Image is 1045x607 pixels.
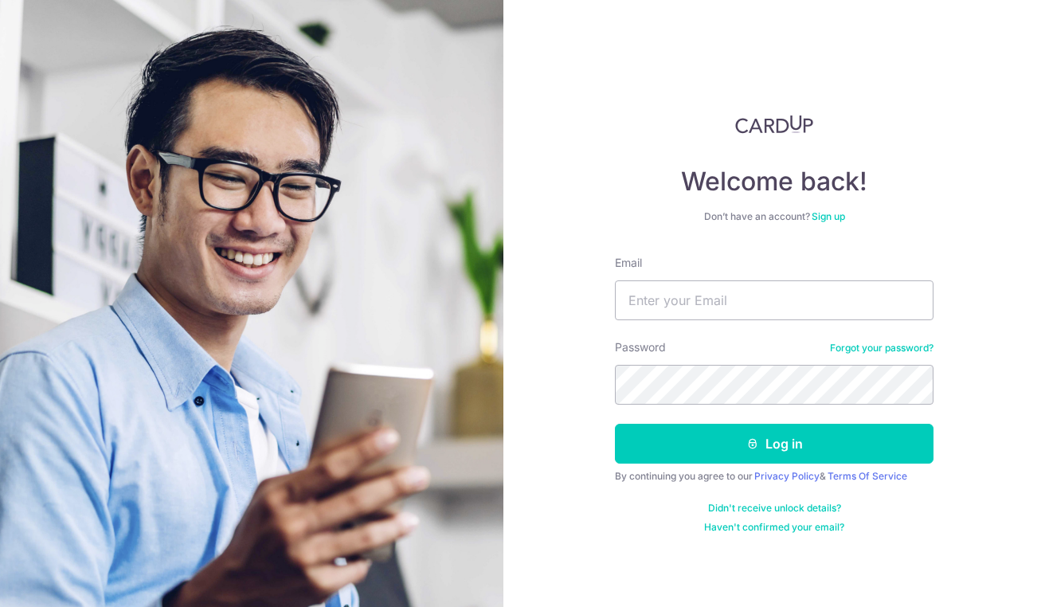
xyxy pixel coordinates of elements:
[615,424,933,464] button: Log in
[615,280,933,320] input: Enter your Email
[615,166,933,198] h4: Welcome back!
[615,470,933,483] div: By continuing you agree to our &
[615,339,666,355] label: Password
[615,255,642,271] label: Email
[830,342,933,354] a: Forgot your password?
[735,115,813,134] img: CardUp Logo
[812,210,845,222] a: Sign up
[615,210,933,223] div: Don’t have an account?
